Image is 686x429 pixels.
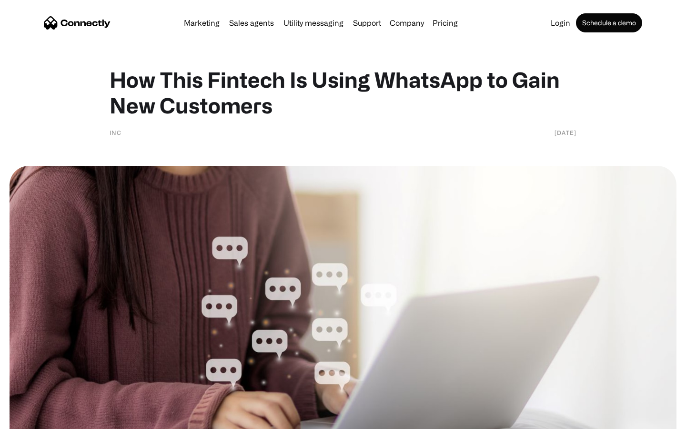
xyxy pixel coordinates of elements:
[429,19,462,27] a: Pricing
[110,67,576,118] h1: How This Fintech Is Using WhatsApp to Gain New Customers
[225,19,278,27] a: Sales agents
[390,16,424,30] div: Company
[555,128,576,137] div: [DATE]
[576,13,642,32] a: Schedule a demo
[19,412,57,426] ul: Language list
[349,19,385,27] a: Support
[280,19,347,27] a: Utility messaging
[180,19,223,27] a: Marketing
[547,19,574,27] a: Login
[10,412,57,426] aside: Language selected: English
[110,128,121,137] div: INC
